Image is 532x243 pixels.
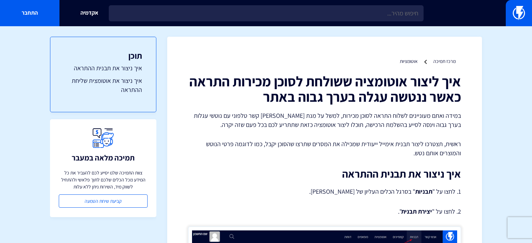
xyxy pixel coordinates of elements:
[188,187,461,196] p: 1. לחצו על " " בסרגל הכלים העליון של [PERSON_NAME].
[188,140,461,157] p: ראשית, תצטרכו ליצור תבנית אימייל ייעודית שמכילה את המסרים שתרצו שהסוכן יקבל, כמו לדוגמה פרטי הנוט...
[188,168,461,180] h2: איך ניצור את תבנית ההתראה
[59,194,148,208] a: קביעת שיחת הטמעה
[400,58,418,64] a: אוטומציות
[188,207,461,216] p: 2. לחצו על " ".
[59,169,148,190] p: צוות התמיכה שלנו יסייע לכם להעביר את כל המידע מכל הכלים שלכם לתוך פלאשי ולהתחיל לשווק מיד, השירות...
[415,187,432,195] strong: תבניות
[188,73,461,104] h1: איך ליצור אוטומציה ששולחת לסוכן מכירות התראה כאשר ננטשה עגלה בערך גבוה באתר
[64,64,142,73] a: איך ניצור את תבנית ההתראה
[188,111,461,129] p: במידה ואתם מעוניינים לשלוח התראה לסוכן מכירות, למשל על מנת [PERSON_NAME] קשר טלפוני עם נוטשי עגלו...
[72,153,135,162] h3: תמיכה מלאה במעבר
[64,51,142,60] h3: תוכן
[109,5,424,21] input: חיפוש מהיר...
[64,76,142,94] a: איך ניצור את אוטומצית שליחת ההתראה
[433,58,456,64] a: מרכז תמיכה
[401,207,432,215] strong: יצירת תבנית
